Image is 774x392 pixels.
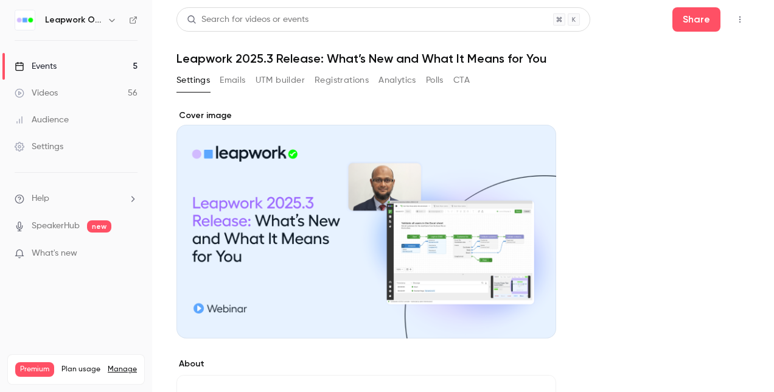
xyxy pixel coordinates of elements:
button: Registrations [315,71,369,90]
div: Settings [15,141,63,153]
span: What's new [32,247,77,260]
button: Settings [176,71,210,90]
img: Leapwork Online Event [15,10,35,30]
span: Premium [15,362,54,377]
a: SpeakerHub [32,220,80,233]
div: Search for videos or events [187,13,309,26]
button: UTM builder [256,71,305,90]
span: new [87,220,111,233]
button: Share [672,7,720,32]
a: Manage [108,365,137,374]
h1: Leapwork 2025.3 Release: What’s New and What It Means for You [176,51,750,66]
div: Events [15,60,57,72]
button: Analytics [378,71,416,90]
span: Plan usage [61,365,100,374]
label: About [176,358,556,370]
span: Help [32,192,49,205]
div: Audience [15,114,69,126]
section: Cover image [176,110,556,338]
button: Emails [220,71,245,90]
h6: Leapwork Online Event [45,14,102,26]
div: Videos [15,87,58,99]
button: CTA [453,71,470,90]
li: help-dropdown-opener [15,192,138,205]
iframe: Noticeable Trigger [123,248,138,259]
label: Cover image [176,110,556,122]
button: Polls [426,71,444,90]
